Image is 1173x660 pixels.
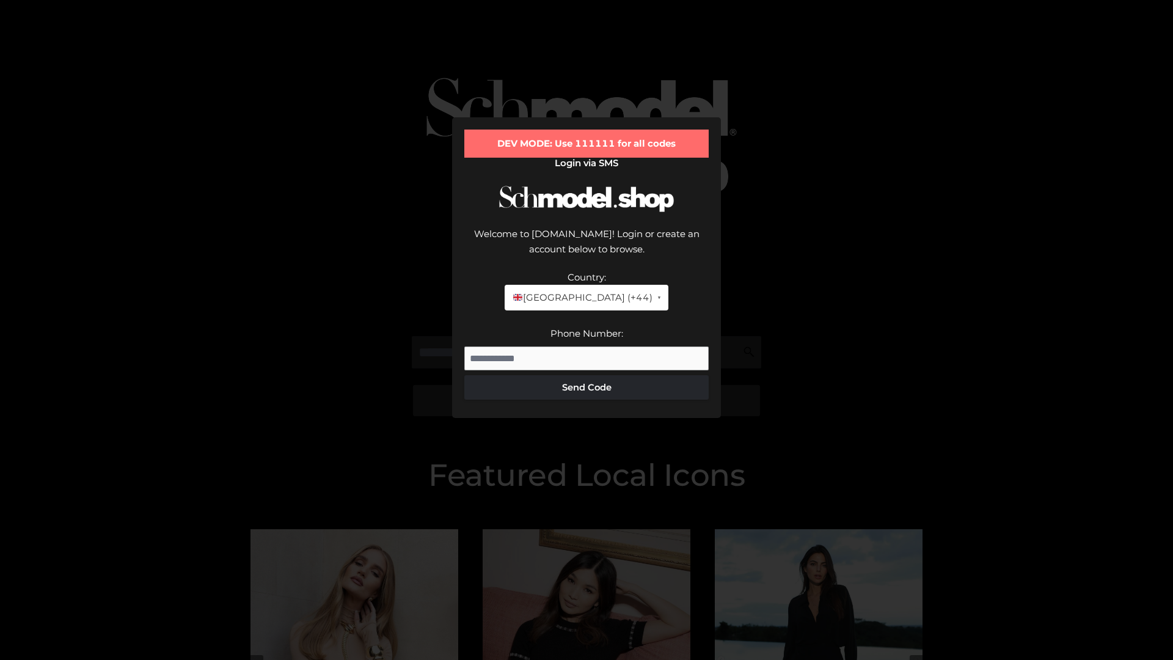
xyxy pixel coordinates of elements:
label: Country: [568,271,606,283]
h2: Login via SMS [464,158,709,169]
div: Welcome to [DOMAIN_NAME]! Login or create an account below to browse. [464,226,709,269]
img: 🇬🇧 [513,293,522,302]
label: Phone Number: [550,328,623,339]
div: DEV MODE: Use 111111 for all codes [464,130,709,158]
button: Send Code [464,375,709,400]
span: [GEOGRAPHIC_DATA] (+44) [512,290,652,306]
img: Schmodel Logo [495,175,678,223]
